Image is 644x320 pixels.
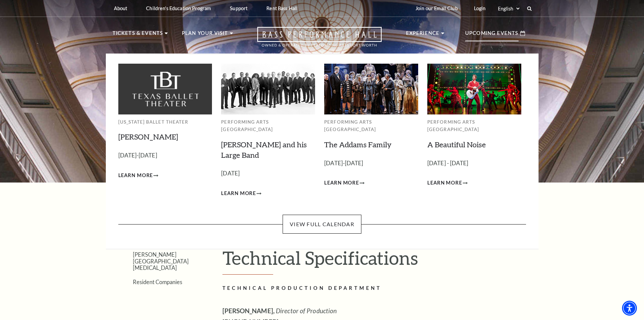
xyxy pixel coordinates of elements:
p: Plan Your Visit [182,29,228,41]
h2: TECHNICAL PRODUCTION DEPARTMENT [222,284,442,301]
a: [PERSON_NAME] [118,132,178,141]
a: The Addams Family [324,140,391,149]
p: Support [230,5,247,11]
p: [DATE]-[DATE] [118,151,212,161]
a: View Full Calendar [283,215,361,234]
p: [US_STATE] Ballet Theater [118,118,212,126]
span: Learn More [427,179,462,187]
img: Performing Arts Fort Worth [221,64,315,114]
a: Learn More Peter Pan [118,171,159,180]
select: Select: [497,5,521,12]
a: [PERSON_NAME][GEOGRAPHIC_DATA][MEDICAL_DATA] [133,251,189,271]
em: Director of Production [276,307,337,315]
strong: [PERSON_NAME], [222,307,276,315]
p: Rent Bass Hall [266,5,297,11]
a: Learn More Lyle Lovett and his Large Band [221,189,261,198]
p: [DATE] [221,169,315,178]
a: Open this option [233,27,406,54]
p: Performing Arts [GEOGRAPHIC_DATA] [324,118,418,133]
img: Performing Arts Fort Worth [324,64,418,114]
img: Texas Ballet Theater [118,64,212,114]
p: Performing Arts [GEOGRAPHIC_DATA] [221,118,315,133]
h1: Technical Specifications [222,247,532,275]
p: Children's Education Program [146,5,211,11]
span: Learn More [118,171,153,180]
a: Resident Companies [133,279,182,285]
span: Learn More [324,179,359,187]
p: Experience [406,29,440,41]
a: A Beautiful Noise [427,140,486,149]
a: Learn More A Beautiful Noise [427,179,468,187]
img: Performing Arts Fort Worth [427,64,521,114]
a: [PERSON_NAME] and his Large Band [221,140,307,159]
p: About [114,5,127,11]
a: Learn More The Addams Family [324,179,364,187]
p: Upcoming Events [465,29,519,41]
div: Accessibility Menu [622,301,637,316]
span: Learn More [221,189,256,198]
p: Tickets & Events [113,29,163,41]
p: Performing Arts [GEOGRAPHIC_DATA] [427,118,521,133]
p: [DATE] - [DATE] [427,158,521,168]
p: [DATE]-[DATE] [324,158,418,168]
